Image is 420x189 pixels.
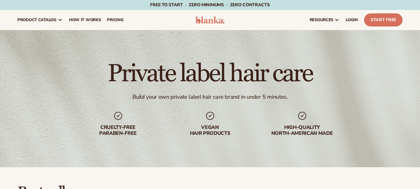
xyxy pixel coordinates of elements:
span: pricing [107,17,123,22]
a: Start Free [364,13,403,26]
a: pricing [104,10,127,30]
span: resources [310,17,333,22]
a: product catalog [14,10,66,30]
div: cruelty-free paraben-free [78,125,158,136]
div: Vegan hair products [170,125,250,136]
a: resources [307,10,343,30]
span: product catalog [17,17,57,22]
span: Free to start · ZERO minimums · ZERO contracts [150,2,270,8]
a: LOGIN [343,10,361,30]
div: High-quality North-american made [262,125,342,136]
h1: Private label hair care [108,61,313,86]
div: Build your own private label hair care brand in under 5 minutes. [132,93,288,101]
a: How It Works [66,10,104,30]
span: How It Works [69,17,101,22]
span: LOGIN [346,17,358,22]
img: logo [196,16,225,24]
